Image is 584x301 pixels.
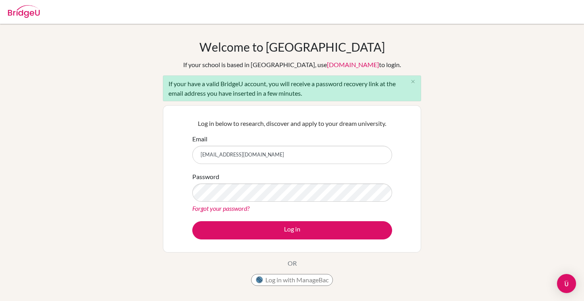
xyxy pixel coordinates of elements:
button: Log in [192,221,392,239]
button: Log in with ManageBac [251,274,333,286]
a: [DOMAIN_NAME] [327,61,379,68]
p: OR [288,259,297,268]
a: Forgot your password? [192,205,249,212]
p: Log in below to research, discover and apply to your dream university. [192,119,392,128]
div: If your have a valid BridgeU account, you will receive a password recovery link at the email addr... [163,75,421,101]
h1: Welcome to [GEOGRAPHIC_DATA] [199,40,385,54]
button: Close [405,76,421,88]
label: Password [192,172,219,181]
div: Open Intercom Messenger [557,274,576,293]
label: Email [192,134,207,144]
img: Bridge-U [8,5,40,18]
i: close [410,79,416,85]
div: If your school is based in [GEOGRAPHIC_DATA], use to login. [183,60,401,69]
